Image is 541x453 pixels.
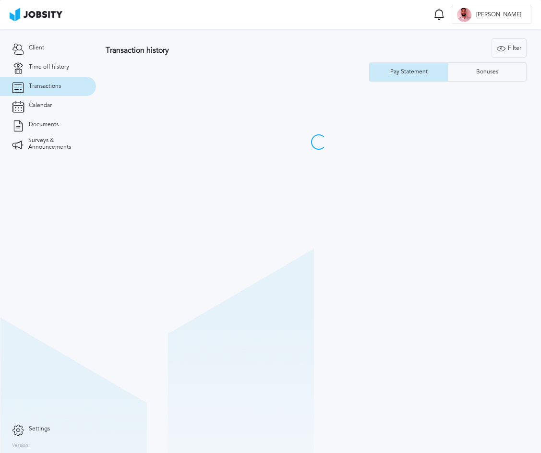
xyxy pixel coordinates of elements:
span: Client [29,45,44,51]
span: Calendar [29,102,52,109]
img: ab4bad089aa723f57921c736e9817d99.png [10,8,62,21]
label: Version: [12,443,30,449]
div: Bonuses [471,69,503,75]
button: G[PERSON_NAME] [452,5,531,24]
h3: Transaction history [106,46,335,55]
span: [PERSON_NAME] [471,12,526,18]
div: Pay Statement [385,69,433,75]
span: Settings [29,426,50,432]
span: Documents [29,121,59,128]
div: G [457,8,471,22]
span: Surveys & Announcements [28,137,84,151]
button: Filter [492,38,527,58]
span: Transactions [29,83,61,90]
span: Time off history [29,64,69,71]
div: Filter [492,39,526,58]
button: Bonuses [448,62,527,82]
button: Pay Statement [369,62,448,82]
